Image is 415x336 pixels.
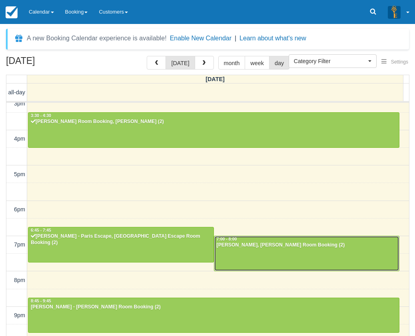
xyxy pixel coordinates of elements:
button: Enable New Calendar [170,34,231,42]
div: [PERSON_NAME] - Paris Escape, [GEOGRAPHIC_DATA] Escape Room Booking (2) [30,233,211,246]
div: [PERSON_NAME] Room Booking, [PERSON_NAME] (2) [30,119,397,125]
span: | [235,35,236,42]
span: Settings [391,59,408,65]
span: 8:45 - 9:45 [31,299,51,303]
span: 3:30 - 4:30 [31,113,51,118]
a: Learn about what's new [239,35,306,42]
span: 4pm [14,135,25,142]
span: 3pm [14,100,25,107]
div: A new Booking Calendar experience is available! [27,34,167,43]
button: Settings [377,56,413,68]
span: 6pm [14,206,25,213]
button: month [218,56,245,70]
span: 6:45 - 7:45 [31,228,51,233]
a: 7:00 - 8:00[PERSON_NAME], [PERSON_NAME] Room Booking (2) [214,236,400,271]
div: [PERSON_NAME] - [PERSON_NAME] Room Booking (2) [30,304,397,310]
a: 8:45 - 9:45[PERSON_NAME] - [PERSON_NAME] Room Booking (2) [28,298,399,333]
img: A3 [388,6,401,18]
span: 7:00 - 8:00 [217,237,237,241]
a: 3:30 - 4:30[PERSON_NAME] Room Booking, [PERSON_NAME] (2) [28,112,399,147]
span: 5pm [14,171,25,177]
button: week [245,56,269,70]
span: all-day [8,89,25,95]
button: Category Filter [289,54,377,68]
img: checkfront-main-nav-mini-logo.png [6,6,18,18]
h2: [DATE] [6,56,107,71]
span: 8pm [14,277,25,283]
div: [PERSON_NAME], [PERSON_NAME] Room Booking (2) [216,242,397,249]
a: 6:45 - 7:45[PERSON_NAME] - Paris Escape, [GEOGRAPHIC_DATA] Escape Room Booking (2) [28,227,214,262]
span: 9pm [14,312,25,318]
span: 7pm [14,241,25,248]
span: [DATE] [206,76,225,82]
button: day [269,56,289,70]
span: Category Filter [294,57,366,65]
button: [DATE] [166,56,195,70]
